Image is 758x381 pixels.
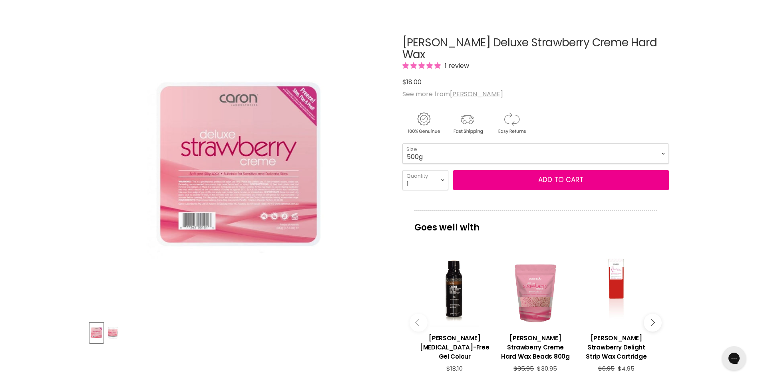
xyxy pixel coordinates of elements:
img: Caron Deluxe Strawberry Creme Hard Wax [90,323,103,342]
span: $30.95 [537,364,557,373]
img: shipping.gif [446,111,489,135]
span: Add to cart [538,175,583,185]
span: $18.00 [402,77,422,87]
img: genuine.gif [402,111,445,135]
a: View product:De Lorenzo Novatone Ammonia-Free Gel Colour [418,327,491,365]
button: Caron Deluxe Strawberry Creme Hard Wax [90,323,103,343]
h3: [PERSON_NAME] Strawberry Creme Hard Wax Beads 800g [499,333,572,361]
div: Product thumbnails [88,320,389,343]
span: See more from [402,89,503,99]
img: Caron Deluxe Strawberry Creme Hard Wax [107,323,119,342]
a: [PERSON_NAME] [450,89,503,99]
img: Caron Deluxe Strawberry Creme Hard Wax [145,26,332,306]
p: Goes well with [414,210,657,236]
button: Add to cart [453,170,669,190]
img: returns.gif [490,111,533,135]
span: 5.00 stars [402,61,442,70]
a: View product:Caron Strawberry Delight Strip Wax Cartridge [580,327,653,365]
iframe: Gorgias live chat messenger [718,343,750,373]
span: $35.95 [513,364,534,373]
h3: [PERSON_NAME] Strawberry Delight Strip Wax Cartridge [580,333,653,361]
span: $6.95 [598,364,615,373]
a: View product:Caron Strawberry Creme Hard Wax Beads 800g [499,327,572,365]
select: Quantity [402,170,448,190]
span: $18.10 [446,364,463,373]
span: 1 review [442,61,469,70]
h1: [PERSON_NAME] Deluxe Strawberry Creme Hard Wax [402,37,669,62]
button: Caron Deluxe Strawberry Creme Hard Wax [106,323,120,343]
span: $4.95 [618,364,635,373]
h3: [PERSON_NAME] [MEDICAL_DATA]-Free Gel Colour [418,333,491,361]
div: Caron Deluxe Strawberry Creme Hard Wax image. Click or Scroll to Zoom. [90,17,388,315]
